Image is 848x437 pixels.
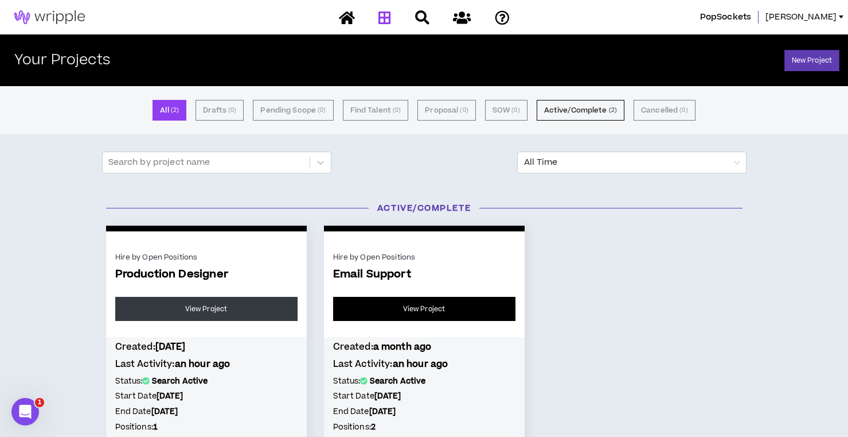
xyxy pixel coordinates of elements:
[171,105,179,115] small: ( 2 )
[524,152,740,173] span: All Time
[14,52,110,69] h2: Your Projects
[115,297,298,321] a: View Project
[333,390,515,403] h5: Start Date
[393,105,401,115] small: ( 0 )
[333,421,515,434] h5: Positions:
[115,252,298,262] div: Hire by Open Positions
[115,375,298,388] h5: Status:
[97,202,751,214] h3: Active/Complete
[333,252,515,262] div: Hire by Open Positions
[333,341,515,353] h4: Created:
[35,398,44,407] span: 1
[115,405,298,418] h5: End Date
[485,100,527,121] button: SOW (0)
[333,297,515,321] a: View Project
[333,405,515,418] h5: End Date
[537,100,624,121] button: Active/Complete (2)
[196,100,244,121] button: Drafts (0)
[153,421,158,433] b: 1
[369,406,396,417] b: [DATE]
[115,390,298,403] h5: Start Date
[634,100,695,121] button: Cancelled (0)
[393,358,448,370] b: an hour ago
[11,398,39,426] iframe: Intercom live chat
[679,105,687,115] small: ( 0 )
[371,421,376,433] b: 2
[333,268,515,281] span: Email Support
[253,100,333,121] button: Pending Scope (0)
[333,358,515,370] h4: Last Activity:
[151,406,178,417] b: [DATE]
[609,105,617,115] small: ( 2 )
[115,268,298,281] span: Production Designer
[333,375,515,388] h5: Status:
[115,358,298,370] h4: Last Activity:
[153,100,186,121] button: All (2)
[155,341,186,353] b: [DATE]
[374,390,401,402] b: [DATE]
[765,11,837,24] span: [PERSON_NAME]
[157,390,183,402] b: [DATE]
[318,105,326,115] small: ( 0 )
[343,100,409,121] button: Find Talent (0)
[115,421,298,434] h5: Positions:
[784,50,839,71] a: New Project
[417,100,475,121] button: Proposal (0)
[370,376,426,387] b: Search Active
[152,376,208,387] b: Search Active
[228,105,236,115] small: ( 0 )
[373,341,432,353] b: a month ago
[460,105,468,115] small: ( 0 )
[511,105,519,115] small: ( 0 )
[115,341,298,353] h4: Created:
[700,11,751,24] span: PopSockets
[175,358,230,370] b: an hour ago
